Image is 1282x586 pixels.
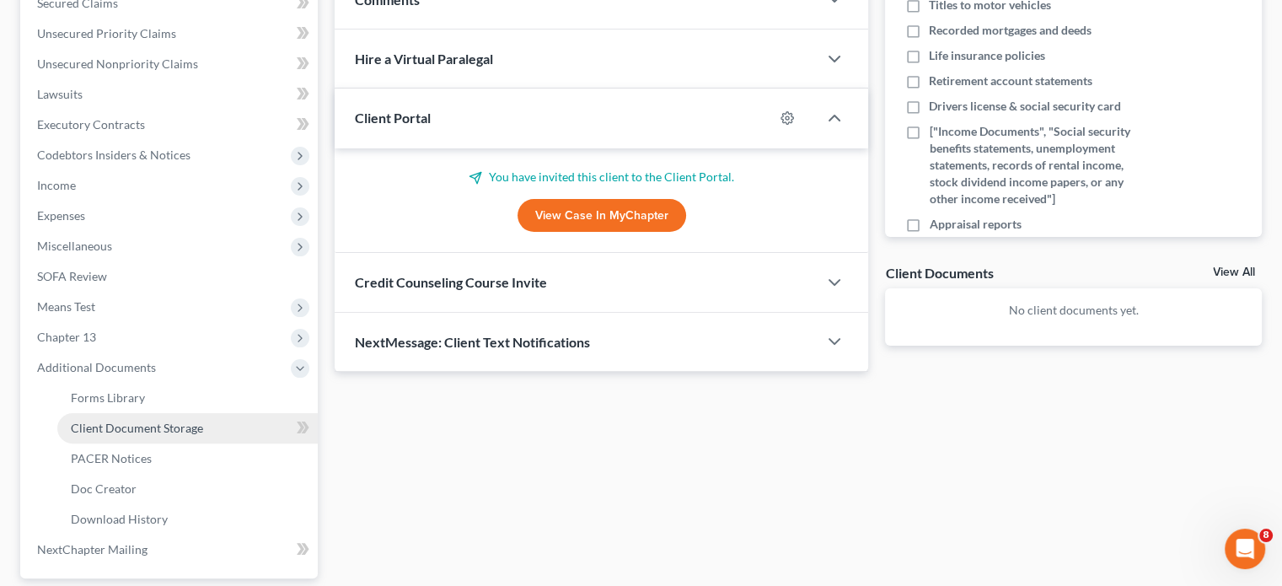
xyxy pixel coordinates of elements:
a: NextChapter Mailing [24,535,318,565]
span: Unsecured Nonpriority Claims [37,56,198,71]
a: Download History [57,504,318,535]
span: Client Portal [355,110,431,126]
a: Unsecured Nonpriority Claims [24,49,318,79]
span: Income [37,178,76,192]
span: Doc Creator [71,481,137,496]
span: NextChapter Mailing [37,542,148,556]
span: Recorded mortgages and deeds [929,22,1092,39]
a: Executory Contracts [24,110,318,140]
span: Expenses [37,208,85,223]
span: Hire a Virtual Paralegal [355,51,493,67]
span: Client Document Storage [71,421,203,435]
span: Forms Library [71,390,145,405]
span: ["Income Documents", "Social security benefits statements, unemployment statements, records of re... [929,123,1153,207]
a: Lawsuits [24,79,318,110]
span: Miscellaneous [37,239,112,253]
span: Credit Counseling Course Invite [355,274,547,290]
a: Forms Library [57,383,318,413]
a: Doc Creator [57,474,318,504]
span: Additional Documents [37,360,156,374]
span: Unsecured Priority Claims [37,26,176,40]
span: Means Test [37,299,95,314]
span: NextMessage: Client Text Notifications [355,334,590,350]
div: Client Documents [885,264,993,282]
a: Unsecured Priority Claims [24,19,318,49]
iframe: Intercom live chat [1225,529,1265,569]
span: Appraisal reports [929,216,1021,233]
a: View All [1213,266,1255,278]
span: 8 [1259,529,1273,542]
span: Drivers license & social security card [929,98,1121,115]
span: Executory Contracts [37,117,145,132]
span: Chapter 13 [37,330,96,344]
a: Client Document Storage [57,413,318,444]
a: SOFA Review [24,261,318,292]
span: Life insurance policies [929,47,1045,64]
span: Download History [71,512,168,526]
span: Lawsuits [37,87,83,101]
p: You have invited this client to the Client Portal. [355,169,848,185]
p: No client documents yet. [898,302,1248,319]
span: Retirement account statements [929,73,1092,89]
span: Codebtors Insiders & Notices [37,148,190,162]
span: PACER Notices [71,451,152,465]
a: View Case in MyChapter [518,199,686,233]
a: PACER Notices [57,444,318,474]
span: SOFA Review [37,269,107,283]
